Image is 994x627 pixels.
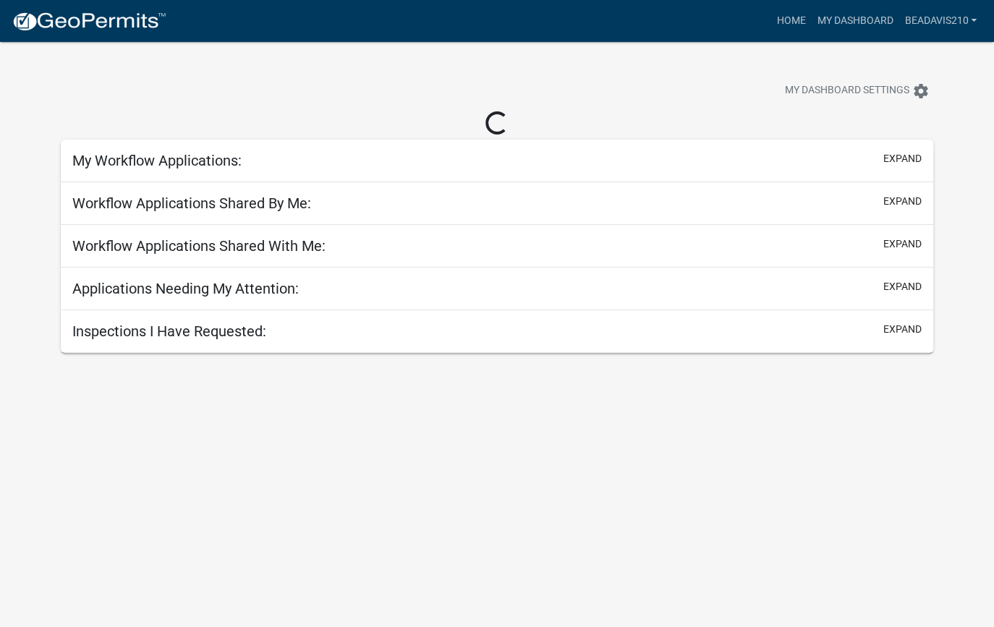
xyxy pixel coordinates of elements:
button: expand [883,279,922,294]
h5: Inspections I Have Requested: [72,323,266,340]
button: My Dashboard Settingssettings [773,77,941,105]
i: settings [912,82,930,100]
button: expand [883,236,922,252]
a: Home [770,7,811,35]
span: My Dashboard Settings [785,82,909,100]
button: expand [883,151,922,166]
button: expand [883,194,922,209]
h5: My Workflow Applications: [72,152,242,169]
h5: Applications Needing My Attention: [72,280,299,297]
h5: Workflow Applications Shared By Me: [72,195,311,212]
h5: Workflow Applications Shared With Me: [72,237,326,255]
button: expand [883,322,922,337]
a: BeaDavis210 [899,7,982,35]
a: My Dashboard [811,7,899,35]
